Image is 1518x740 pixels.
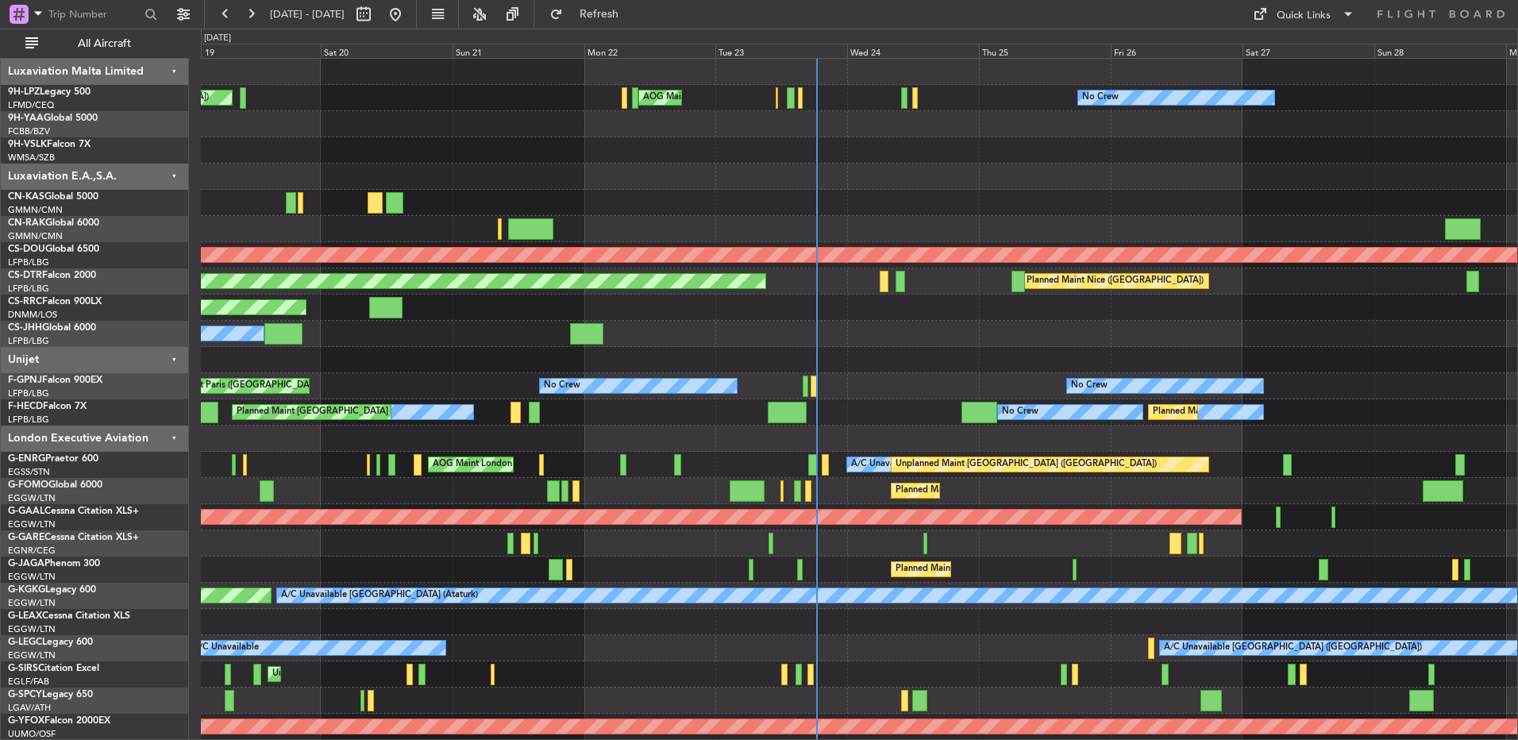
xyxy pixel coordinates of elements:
[851,453,917,476] div: A/C Unavailable
[8,480,48,490] span: G-FOMO
[8,256,49,268] a: LFPB/LBG
[8,597,56,609] a: EGGW/LTN
[896,479,1146,503] div: Planned Maint [GEOGRAPHIC_DATA] ([GEOGRAPHIC_DATA])
[8,638,93,647] a: G-LEGCLegacy 600
[542,2,638,27] button: Refresh
[8,559,100,568] a: G-JAGAPhenom 300
[193,636,259,660] div: A/C Unavailable
[715,44,847,58] div: Tue 23
[896,557,1146,581] div: Planned Maint [GEOGRAPHIC_DATA] ([GEOGRAPHIC_DATA])
[896,453,1157,476] div: Unplanned Maint [GEOGRAPHIC_DATA] ([GEOGRAPHIC_DATA])
[433,453,611,476] div: AOG Maint London ([GEOGRAPHIC_DATA])
[1245,2,1362,27] button: Quick Links
[8,716,44,726] span: G-YFOX
[8,245,99,254] a: CS-DOUGlobal 6500
[237,400,487,424] div: Planned Maint [GEOGRAPHIC_DATA] ([GEOGRAPHIC_DATA])
[8,204,63,216] a: GMMN/CMN
[566,9,633,20] span: Refresh
[1243,44,1374,58] div: Sat 27
[584,44,716,58] div: Mon 22
[1027,269,1204,293] div: Planned Maint Nice ([GEOGRAPHIC_DATA])
[643,86,770,110] div: AOG Maint Cannes (Mandelieu)
[270,7,345,21] span: [DATE] - [DATE]
[204,32,231,45] div: [DATE]
[1374,44,1506,58] div: Sun 28
[1082,86,1119,110] div: No Crew
[8,271,96,280] a: CS-DTRFalcon 2000
[8,230,63,242] a: GMMN/CMN
[544,374,580,398] div: No Crew
[8,323,96,333] a: CS-JHHGlobal 6000
[8,559,44,568] span: G-JAGA
[8,125,50,137] a: FCBB/BZV
[8,114,44,123] span: 9H-YAA
[8,335,49,347] a: LFPB/LBG
[8,664,99,673] a: G-SIRSCitation Excel
[8,585,45,595] span: G-KGKG
[8,690,42,700] span: G-SPCY
[189,44,321,58] div: Fri 19
[8,114,98,123] a: 9H-YAAGlobal 5000
[272,662,534,686] div: Unplanned Maint [GEOGRAPHIC_DATA] ([GEOGRAPHIC_DATA])
[1111,44,1243,58] div: Fri 26
[8,533,139,542] a: G-GARECessna Citation XLS+
[8,507,139,516] a: G-GAALCessna Citation XLS+
[453,44,584,58] div: Sun 21
[8,283,49,295] a: LFPB/LBG
[8,638,42,647] span: G-LEGC
[8,245,45,254] span: CS-DOU
[979,44,1111,58] div: Thu 25
[8,518,56,530] a: EGGW/LTN
[1002,400,1038,424] div: No Crew
[8,716,110,726] a: G-YFOXFalcon 2000EX
[8,676,49,688] a: EGLF/FAB
[8,702,51,714] a: LGAV/ATH
[8,87,40,97] span: 9H-LPZ
[8,309,57,321] a: DNMM/LOS
[8,414,49,426] a: LFPB/LBG
[8,99,54,111] a: LFMD/CEQ
[8,297,102,306] a: CS-RRCFalcon 900LX
[8,480,102,490] a: G-FOMOGlobal 6000
[8,611,42,621] span: G-LEAX
[8,492,56,504] a: EGGW/LTN
[8,664,38,673] span: G-SIRS
[8,585,96,595] a: G-KGKGLegacy 600
[8,387,49,399] a: LFPB/LBG
[8,192,44,202] span: CN-KAS
[8,376,102,385] a: F-GPNJFalcon 900EX
[8,649,56,661] a: EGGW/LTN
[8,140,47,149] span: 9H-VSLK
[8,571,56,583] a: EGGW/LTN
[1071,374,1108,398] div: No Crew
[8,192,98,202] a: CN-KASGlobal 5000
[8,376,42,385] span: F-GPNJ
[8,533,44,542] span: G-GARE
[8,87,91,97] a: 9H-LPZLegacy 500
[321,44,453,58] div: Sat 20
[8,466,50,478] a: EGSS/STN
[8,728,56,740] a: UUMO/OSF
[8,152,55,164] a: WMSA/SZB
[8,454,98,464] a: G-ENRGPraetor 600
[8,271,42,280] span: CS-DTR
[8,402,43,411] span: F-HECD
[41,38,168,49] span: All Aircraft
[281,584,478,607] div: A/C Unavailable [GEOGRAPHIC_DATA] (Ataturk)
[8,218,99,228] a: CN-RAKGlobal 6000
[8,545,56,557] a: EGNR/CEG
[8,454,45,464] span: G-ENRG
[48,2,140,26] input: Trip Number
[8,611,130,621] a: G-LEAXCessna Citation XLS
[1153,400,1403,424] div: Planned Maint [GEOGRAPHIC_DATA] ([GEOGRAPHIC_DATA])
[8,218,45,228] span: CN-RAK
[8,323,42,333] span: CS-JHH
[8,690,93,700] a: G-SPCYLegacy 650
[1164,636,1422,660] div: A/C Unavailable [GEOGRAPHIC_DATA] ([GEOGRAPHIC_DATA])
[8,297,42,306] span: CS-RRC
[8,402,87,411] a: F-HECDFalcon 7X
[1277,8,1331,24] div: Quick Links
[17,31,172,56] button: All Aircraft
[847,44,979,58] div: Wed 24
[8,140,91,149] a: 9H-VSLKFalcon 7X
